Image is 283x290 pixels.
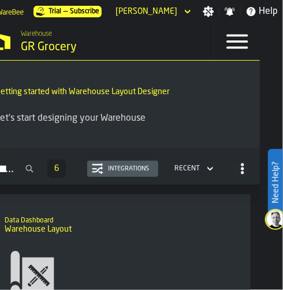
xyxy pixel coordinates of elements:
[111,5,193,18] div: DropdownMenuValue-Sandhya Gopakumar
[198,6,219,17] label: button-toggle-Settings
[219,6,240,17] label: button-toggle-Notifications
[21,30,52,38] span: Warehouse
[259,5,278,18] span: Help
[269,150,282,215] label: Need Help?
[5,214,232,225] h2: Sub Title
[43,159,70,178] div: ButtonLoadMore-Load More-Prev-First-Last
[33,6,102,17] a: link-to-/wh/i/e451d98b-95f6-4604-91ff-c80219f9c36d/pricing/
[5,225,72,234] span: Warehouse Layout
[174,165,200,173] div: DropdownMenuValue-4
[49,8,61,16] span: Trial
[70,8,99,16] span: Subscribe
[214,23,260,60] label: button-toggle-Menu
[64,8,68,16] span: —
[33,6,102,17] div: Menu Subscription
[54,165,59,173] span: 6
[103,165,154,173] div: Integrations
[87,161,158,177] button: button-Integrations
[170,162,216,176] div: DropdownMenuValue-4
[116,7,177,16] div: DropdownMenuValue-Sandhya Gopakumar
[241,5,283,18] label: button-toggle-Help
[21,39,204,55] div: GR Grocery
